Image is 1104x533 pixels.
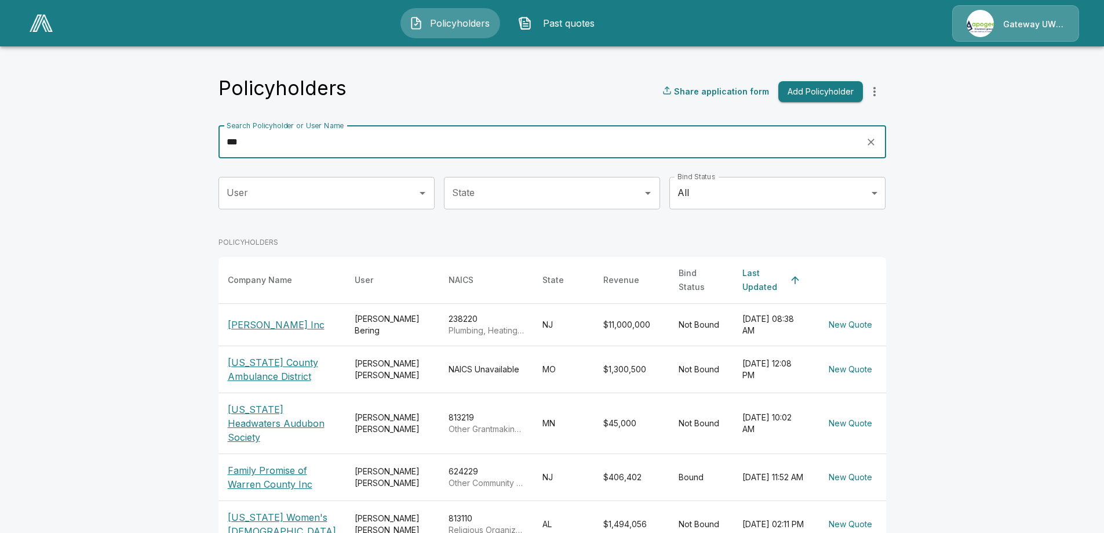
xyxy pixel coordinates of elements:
img: Policyholders Icon [409,16,423,30]
td: $1,300,500 [594,346,669,393]
a: Add Policyholder [774,81,863,103]
span: Policyholders [428,16,491,30]
div: Company Name [228,273,292,287]
td: Not Bound [669,303,733,346]
td: $45,000 [594,393,669,454]
button: New Quote [824,314,877,336]
div: [PERSON_NAME] [PERSON_NAME] [355,466,430,489]
td: [DATE] 11:52 AM [733,454,815,501]
div: [PERSON_NAME] [PERSON_NAME] [355,412,430,435]
label: Bind Status [677,172,715,182]
div: NAICS [449,273,473,287]
td: NJ [533,454,594,501]
button: New Quote [824,467,877,488]
div: All [669,177,886,209]
td: NAICS Unavailable [439,346,533,393]
td: MN [533,393,594,454]
td: Not Bound [669,393,733,454]
td: MO [533,346,594,393]
p: Family Promise of Warren County Inc [228,463,336,491]
div: Revenue [603,273,639,287]
div: 813219 [449,412,524,435]
td: $406,402 [594,454,669,501]
td: [DATE] 12:08 PM [733,346,815,393]
label: Search Policyholder or User Name [227,121,344,130]
td: Not Bound [669,346,733,393]
button: New Quote [824,359,877,380]
button: Open [640,185,656,201]
p: [US_STATE] County Ambulance District [228,356,336,383]
button: Add Policyholder [778,81,863,103]
span: Past quotes [537,16,600,30]
div: [PERSON_NAME] [PERSON_NAME] [355,358,430,381]
td: $11,000,000 [594,303,669,346]
p: POLICYHOLDERS [218,237,886,248]
button: Past quotes IconPast quotes [509,8,609,38]
p: [PERSON_NAME] Inc [228,318,336,332]
div: User [355,273,373,287]
div: 624229 [449,466,524,489]
button: New Quote [824,413,877,434]
td: [DATE] 08:38 AM [733,303,815,346]
div: Last Updated [742,266,785,294]
div: State [542,273,564,287]
div: [PERSON_NAME] Bering [355,313,430,336]
td: NJ [533,303,594,346]
button: Policyholders IconPolicyholders [400,8,500,38]
img: AA Logo [30,14,53,32]
div: 238220 [449,313,524,336]
p: Other Grantmaking and Giving Services [449,423,524,435]
p: Plumbing, Heating, and Air-Conditioning Contractors [449,325,524,336]
button: clear search [862,133,880,151]
button: more [863,80,886,103]
p: Share application form [674,85,769,97]
th: Bind Status [669,257,733,304]
img: Past quotes Icon [518,16,532,30]
td: [DATE] 10:02 AM [733,393,815,454]
td: Bound [669,454,733,501]
button: Open [414,185,431,201]
p: Other Community Housing Services [449,477,524,489]
p: [US_STATE] Headwaters Audubon Society [228,403,336,444]
h4: Policyholders [218,76,347,100]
